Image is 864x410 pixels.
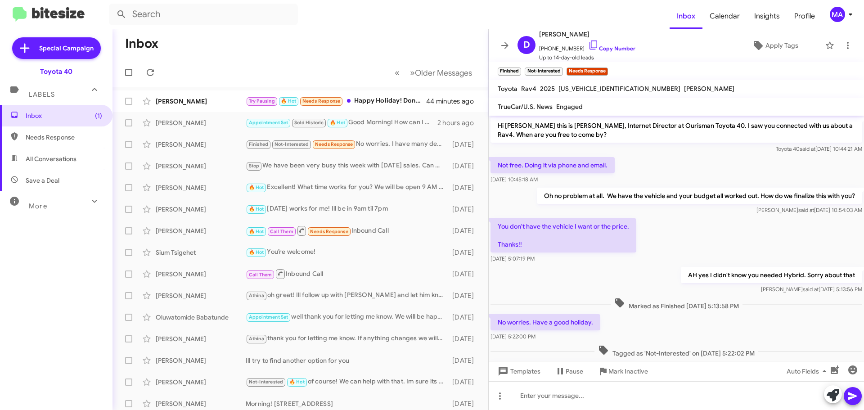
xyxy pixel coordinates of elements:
[539,53,635,62] span: Up to 14-day-old leads
[490,255,535,262] span: [DATE] 5:07:19 PM
[39,44,94,53] span: Special Campaign
[302,98,341,104] span: Needs Response
[787,3,822,29] a: Profile
[490,333,535,340] span: [DATE] 5:22:00 PM
[156,118,246,127] div: [PERSON_NAME]
[95,111,102,120] span: (1)
[496,363,540,379] span: Templates
[156,356,246,365] div: [PERSON_NAME]
[776,145,862,152] span: Toyota 40 [DATE] 10:44:21 AM
[590,363,655,379] button: Mark Inactive
[246,356,448,365] div: Ill try to find another option for you
[249,141,269,147] span: Finished
[246,247,448,257] div: You’re welcome!
[246,139,448,149] div: No worries. I have many dealers that can help.
[395,67,400,78] span: «
[156,97,246,106] div: [PERSON_NAME]
[448,140,481,149] div: [DATE]
[787,363,830,379] span: Auto Fields
[330,120,345,126] span: 🔥 Hot
[498,68,521,76] small: Finished
[249,272,272,278] span: Call Them
[747,3,787,29] a: Insights
[830,7,845,22] div: MA
[29,90,55,99] span: Labels
[26,133,102,142] span: Needs Response
[156,226,246,235] div: [PERSON_NAME]
[765,37,798,54] span: Apply Tags
[448,313,481,322] div: [DATE]
[539,29,635,40] span: [PERSON_NAME]
[156,378,246,387] div: [PERSON_NAME]
[29,202,47,210] span: More
[490,314,600,330] p: No worries. Have a good holiday.
[670,3,702,29] a: Inbox
[761,286,862,293] span: [PERSON_NAME] [DATE] 5:13:56 PM
[156,162,246,171] div: [PERSON_NAME]
[246,182,448,193] div: Excellent! What time works for you? We will be open 9 AM until 7 PM.
[448,378,481,387] div: [DATE]
[405,63,477,82] button: Next
[566,363,583,379] span: Pause
[448,162,481,171] div: [DATE]
[310,229,348,234] span: Needs Response
[246,268,448,279] div: Inbound Call
[448,205,481,214] div: [DATE]
[156,291,246,300] div: [PERSON_NAME]
[729,37,821,54] button: Apply Tags
[249,249,264,255] span: 🔥 Hot
[410,67,415,78] span: »
[558,85,680,93] span: [US_VEHICLE_IDENTIFICATION_NUMBER]
[779,363,837,379] button: Auto Fields
[448,183,481,192] div: [DATE]
[525,68,562,76] small: Not-Interested
[249,120,288,126] span: Appointment Set
[490,218,636,252] p: You don't have the vehicle I want or the price. Thanks!!
[537,188,862,204] p: Oh no problem at all. We have the vehicle and your budget all worked out. How do we finalize this...
[684,85,734,93] span: [PERSON_NAME]
[567,68,608,76] small: Needs Response
[448,226,481,235] div: [DATE]
[539,40,635,53] span: [PHONE_NUMBER]
[156,270,246,279] div: [PERSON_NAME]
[246,204,448,214] div: [DATE] works for me! Ill be in 9am til 7pm
[389,63,405,82] button: Previous
[40,67,72,76] div: Toyota 40
[800,145,815,152] span: said at
[249,98,275,104] span: Try Pausing
[246,377,448,387] div: of course! We can help with that. Im sure its a simple fix.
[249,379,283,385] span: Not-Interested
[448,356,481,365] div: [DATE]
[246,333,448,344] div: thank you for letting me know. If anything changes we will certainly be happy to help
[249,163,260,169] span: Stop
[26,111,102,120] span: Inbox
[315,141,353,147] span: Needs Response
[498,103,553,111] span: TrueCar/U.S. News
[156,205,246,214] div: [PERSON_NAME]
[521,85,536,93] span: Rav4
[427,97,481,106] div: 44 minutes ago
[156,334,246,343] div: [PERSON_NAME]
[681,267,862,283] p: AH yes I didn't know you needed Hybrid. Sorry about that
[156,248,246,257] div: Sium Tsigehet
[588,45,635,52] a: Copy Number
[415,68,472,78] span: Older Messages
[489,363,548,379] button: Templates
[26,176,59,185] span: Save a Deal
[125,36,158,51] h1: Inbox
[822,7,854,22] button: MA
[448,291,481,300] div: [DATE]
[289,379,305,385] span: 🔥 Hot
[437,118,481,127] div: 2 hours ago
[249,336,264,342] span: Athina
[26,154,76,163] span: All Conversations
[594,345,758,358] span: Tagged as 'Not-Interested' on [DATE] 5:22:02 PM
[246,117,437,128] div: Good Morning! How can I help you? Would you like to stop in [DATE]?
[490,157,615,173] p: Not free. Doing it via phone and email.
[523,38,530,52] span: D
[798,207,814,213] span: said at
[448,248,481,257] div: [DATE]
[274,141,309,147] span: Not-Interested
